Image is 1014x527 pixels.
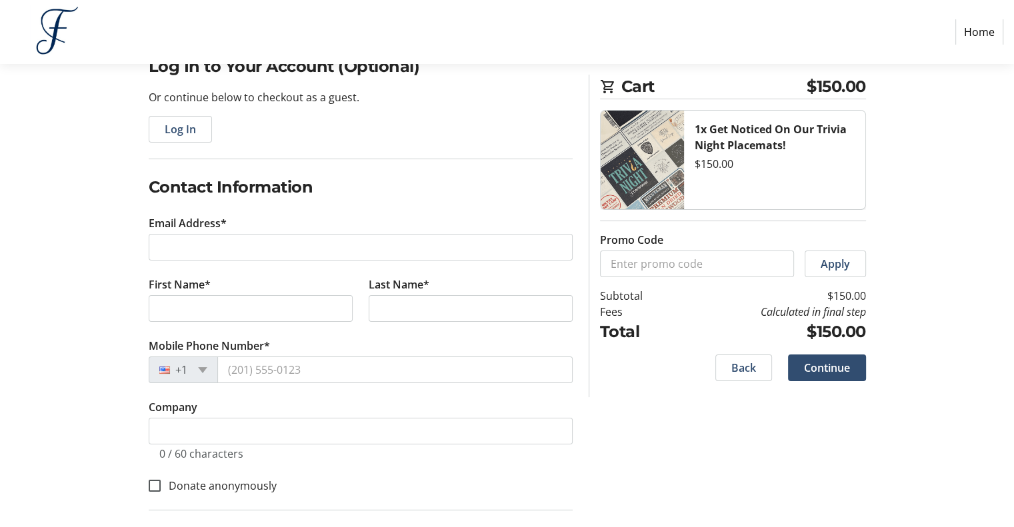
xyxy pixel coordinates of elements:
label: Donate anonymously [161,478,277,494]
button: Apply [805,251,866,277]
h2: Log In to Your Account (Optional) [149,55,573,79]
strong: 1x Get Noticed On Our Trivia Night Placemats! [695,122,847,153]
td: Subtotal [600,288,677,304]
img: Fontbonne, The Early College of Boston's Logo [11,5,105,59]
div: $150.00 [695,156,855,172]
td: Total [600,320,677,344]
button: Log In [149,116,212,143]
span: $150.00 [807,75,866,99]
button: Back [715,354,772,381]
tr-character-limit: 0 / 60 characters [159,446,243,461]
span: Back [731,360,756,376]
label: Email Address* [149,215,227,231]
a: Home [955,19,1003,45]
td: Fees [600,304,677,320]
input: Enter promo code [600,251,794,277]
button: Continue [788,354,866,381]
span: Log In [165,121,196,137]
td: $150.00 [677,320,866,344]
label: First Name* [149,276,211,292]
label: Promo Code [600,232,663,248]
label: Last Name* [369,276,429,292]
span: Apply [821,256,850,272]
span: Continue [804,360,850,376]
p: Or continue below to checkout as a guest. [149,89,573,105]
label: Mobile Phone Number* [149,338,270,354]
input: (201) 555-0123 [217,356,573,383]
label: Company [149,399,197,415]
img: Get Noticed On Our Trivia Night Placemats! [601,111,684,209]
h2: Contact Information [149,175,573,199]
span: Cart [621,75,807,99]
td: $150.00 [677,288,866,304]
td: Calculated in final step [677,304,866,320]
